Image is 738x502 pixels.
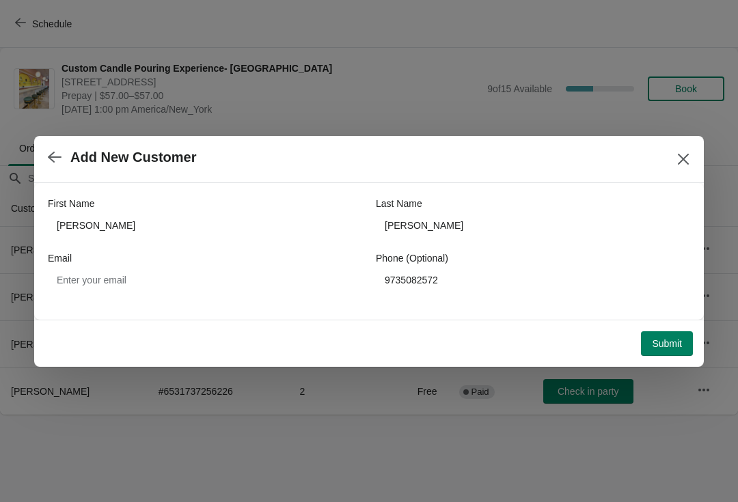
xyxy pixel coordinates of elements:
input: Smith [376,213,690,238]
h2: Add New Customer [70,150,196,165]
label: Email [48,251,72,265]
label: First Name [48,197,94,210]
span: Submit [652,338,682,349]
button: Submit [641,331,693,356]
label: Phone (Optional) [376,251,448,265]
input: Enter your email [48,268,362,292]
label: Last Name [376,197,422,210]
button: Close [671,147,696,171]
input: John [48,213,362,238]
input: Enter your phone number [376,268,690,292]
